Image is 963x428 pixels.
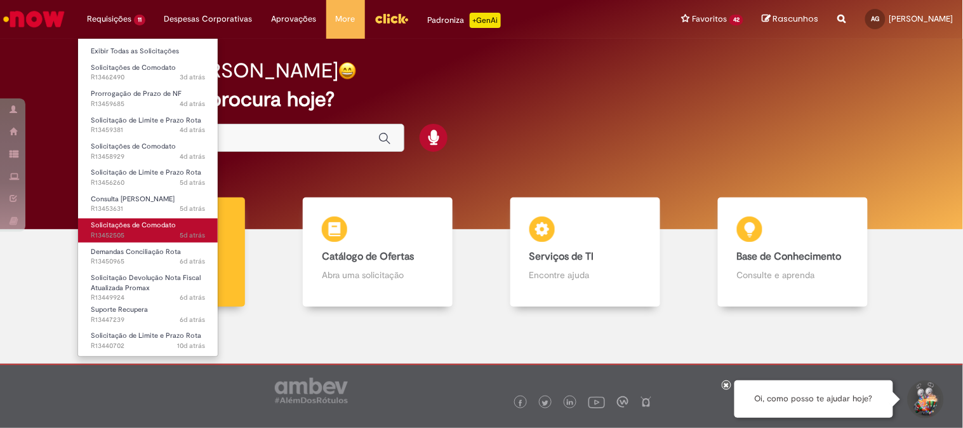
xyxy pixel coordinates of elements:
[617,396,628,408] img: logo_footer_workplace.png
[67,197,274,307] a: Tirar dúvidas Tirar dúvidas com Lupi Assist e Gen Ai
[180,178,205,187] time: 28/08/2025 09:38:42
[529,250,594,263] b: Serviços de TI
[689,197,896,307] a: Base de Conhecimento Consulte e aprenda
[773,13,819,25] span: Rascunhos
[177,341,205,351] time: 22/08/2025 16:09:54
[762,13,819,25] a: Rascunhos
[482,197,689,307] a: Serviços de TI Encontre ajuda
[91,125,205,135] span: R13459381
[78,245,218,269] a: Aberto R13450965 : Demandas Conciliação Rota
[91,231,205,241] span: R13452505
[567,399,573,407] img: logo_footer_linkedin.png
[180,257,205,266] time: 27/08/2025 09:18:26
[180,204,205,213] time: 27/08/2025 16:38:00
[87,13,131,25] span: Requisições
[91,72,205,83] span: R13462490
[542,400,548,406] img: logo_footer_twitter.png
[91,63,176,72] span: Solicitações de Comodato
[180,257,205,266] span: 6d atrás
[91,293,205,303] span: R13449924
[737,250,842,263] b: Base de Conhecimento
[78,303,218,326] a: Aberto R13447239 : Suporte Recupera
[275,378,348,403] img: logo_footer_ambev_rotulo_gray.png
[78,87,218,110] a: Aberto R13459685 : Prorrogação de Prazo de NF
[78,61,218,84] a: Aberto R13462490 : Solicitações de Comodato
[180,99,205,109] span: 4d atrás
[77,38,218,357] ul: Requisições
[91,152,205,162] span: R13458929
[180,293,205,302] time: 26/08/2025 17:21:52
[177,341,205,351] span: 10d atrás
[180,72,205,82] time: 29/08/2025 13:49:08
[78,140,218,163] a: Aberto R13458929 : Solicitações de Comodato
[91,257,205,267] span: R13450965
[180,125,205,135] time: 28/08/2025 17:01:25
[180,99,205,109] time: 28/08/2025 17:46:43
[180,231,205,240] time: 27/08/2025 13:43:16
[588,394,605,410] img: logo_footer_youtube.png
[91,220,176,230] span: Solicitações de Comodato
[180,152,205,161] span: 4d atrás
[91,178,205,188] span: R13456260
[180,315,205,324] span: 6d atrás
[78,271,218,298] a: Aberto R13449924 : Solicitação Devolução Nota Fiscal Atualizada Promax
[1,6,67,32] img: ServiceNow
[91,331,201,340] span: Solicitação de Limite e Prazo Rota
[322,269,434,281] p: Abra uma solicitação
[180,231,205,240] span: 5d atrás
[734,380,893,418] div: Oi, como posso te ajudar hoje?
[91,142,176,151] span: Solicitações de Comodato
[180,152,205,161] time: 28/08/2025 16:00:14
[375,9,409,28] img: click_logo_yellow_360x200.png
[274,197,482,307] a: Catálogo de Ofertas Abra uma solicitação
[91,204,205,214] span: R13453631
[428,13,501,28] div: Padroniza
[180,204,205,213] span: 5d atrás
[641,396,652,408] img: logo_footer_naosei.png
[78,44,218,58] a: Exibir Todas as Solicitações
[737,269,849,281] p: Consulte e aprenda
[78,329,218,352] a: Aberto R13440702 : Solicitação de Limite e Prazo Rota
[164,13,253,25] span: Despesas Corporativas
[91,273,201,293] span: Solicitação Devolução Nota Fiscal Atualizada Promax
[322,250,414,263] b: Catálogo de Ofertas
[91,168,201,177] span: Solicitação de Limite e Prazo Rota
[692,13,727,25] span: Favoritos
[180,178,205,187] span: 5d atrás
[872,15,880,23] span: AG
[470,13,501,28] p: +GenAi
[78,192,218,216] a: Aberto R13453631 : Consulta Serasa
[134,15,145,25] span: 11
[91,247,181,257] span: Demandas Conciliação Rota
[180,72,205,82] span: 3d atrás
[336,13,355,25] span: More
[78,166,218,189] a: Aberto R13456260 : Solicitação de Limite e Prazo Rota
[91,315,205,325] span: R13447239
[517,400,524,406] img: logo_footer_facebook.png
[91,116,201,125] span: Solicitação de Limite e Prazo Rota
[729,15,743,25] span: 42
[95,88,867,110] h2: O que você procura hoje?
[91,194,175,204] span: Consulta [PERSON_NAME]
[180,315,205,324] time: 26/08/2025 10:05:59
[91,305,148,314] span: Suporte Recupera
[889,13,953,24] span: [PERSON_NAME]
[78,114,218,137] a: Aberto R13459381 : Solicitação de Limite e Prazo Rota
[91,99,205,109] span: R13459685
[91,341,205,351] span: R13440702
[272,13,317,25] span: Aprovações
[338,62,357,80] img: happy-face.png
[906,380,944,418] button: Iniciar Conversa de Suporte
[91,89,182,98] span: Prorrogação de Prazo de NF
[529,269,641,281] p: Encontre ajuda
[180,293,205,302] span: 6d atrás
[78,218,218,242] a: Aberto R13452505 : Solicitações de Comodato
[180,125,205,135] span: 4d atrás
